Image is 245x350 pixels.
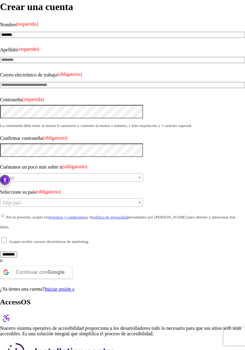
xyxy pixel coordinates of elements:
font: (obligatorio) [43,135,67,140]
font: Elegir [3,175,15,180]
font: Acepto recibir correos electrónicos de marketing. [9,239,89,244]
a: términos y condiciones [49,215,86,219]
font: (requerido) [17,47,39,52]
a: Iniciar sesión » [44,286,74,292]
font: y la [86,215,92,219]
font: (obligatorio) [62,164,87,169]
font: Continuar con [16,270,47,275]
font: Elija país [3,200,21,205]
font: Por la presente, acepto los [6,215,49,219]
font: (requerido) [16,21,38,27]
input: Por la presente, acepto lostérminos y condicionesy lapolítica de privacidadpresentados por [PERSO... [1,213,4,218]
font: (obligatorio) [57,72,82,77]
input: Acepto recibir correos electrónicos de marketing. [1,237,7,243]
font: Google [47,270,65,275]
font: (requerida) [22,97,44,102]
a: política de privacidad [92,215,128,219]
font: (obligatorio) [36,189,61,194]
